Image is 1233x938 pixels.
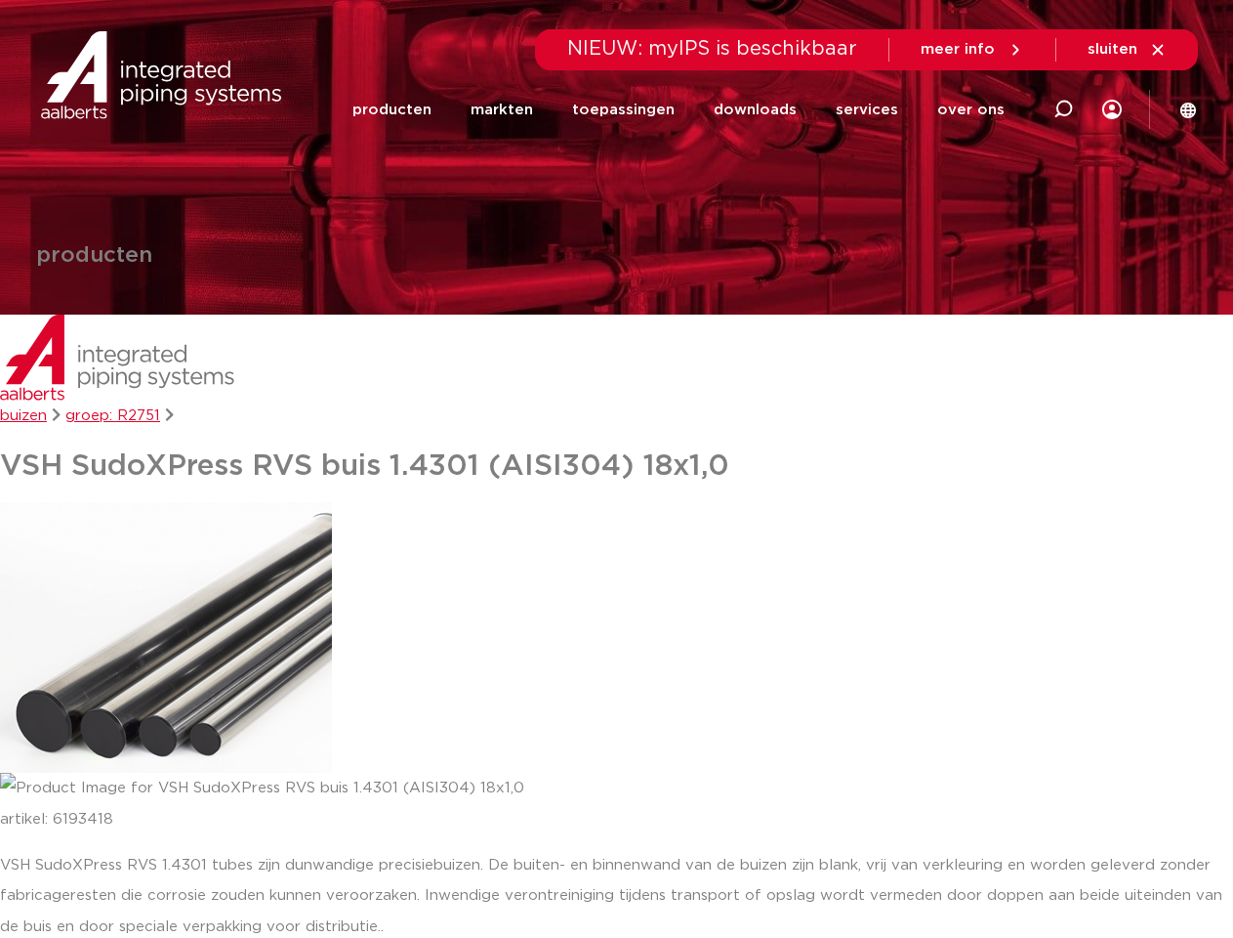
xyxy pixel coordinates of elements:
span: meer info [921,42,995,57]
a: toepassingen [572,72,675,148]
a: downloads [714,72,797,148]
a: meer info [921,41,1024,59]
nav: Menu [352,72,1005,148]
h1: producten [36,245,152,268]
a: groep: R2751 [65,408,160,423]
a: markten [471,72,533,148]
span: NIEUW: myIPS is beschikbaar [567,39,857,59]
span: sluiten [1088,42,1137,57]
div: my IPS [1102,88,1122,131]
a: services [836,72,898,148]
a: producten [352,72,432,148]
a: over ons [937,72,1005,148]
a: sluiten [1088,41,1167,59]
